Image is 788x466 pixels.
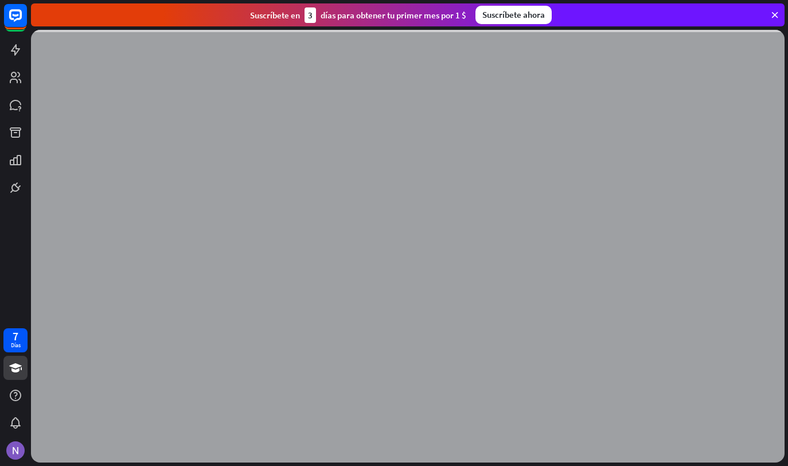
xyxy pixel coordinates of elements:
[3,328,28,352] a: 7 Días
[250,7,466,23] div: Suscríbete en días para obtener tu primer mes por 1 $
[11,341,21,349] div: Días
[13,331,18,341] div: 7
[305,7,316,23] div: 3
[475,6,552,24] div: Suscríbete ahora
